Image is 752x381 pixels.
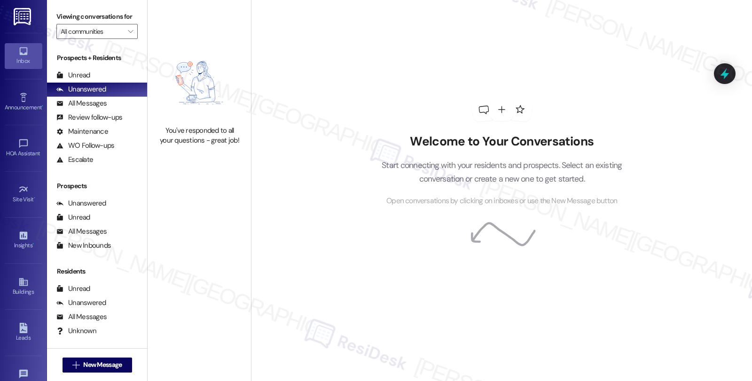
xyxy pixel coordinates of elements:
[5,136,42,161] a: HOA Assistant
[56,113,122,122] div: Review follow-ups
[5,228,42,253] a: Insights •
[368,159,636,185] p: Start connecting with your residents and prospects. Select an existing conversation or create a n...
[56,298,106,308] div: Unanswered
[368,134,636,149] h2: Welcome to Your Conversations
[158,126,241,146] div: You've responded to all your questions - great job!
[61,24,123,39] input: All communities
[386,195,617,207] span: Open conversations by clicking on inboxes or use the New Message button
[56,70,90,80] div: Unread
[56,227,107,236] div: All Messages
[14,8,33,25] img: ResiDesk Logo
[5,320,42,345] a: Leads
[83,360,122,370] span: New Message
[42,103,43,109] span: •
[32,241,34,247] span: •
[5,43,42,69] a: Inbox
[56,241,111,251] div: New Inbounds
[56,141,114,151] div: WO Follow-ups
[56,312,107,322] div: All Messages
[5,182,42,207] a: Site Visit •
[56,326,96,336] div: Unknown
[56,84,106,94] div: Unanswered
[56,198,106,208] div: Unanswered
[56,99,107,108] div: All Messages
[56,127,108,137] div: Maintenance
[128,28,133,35] i: 
[56,155,93,165] div: Escalate
[34,195,35,201] span: •
[56,9,138,24] label: Viewing conversations for
[56,213,90,222] div: Unread
[158,45,241,121] img: empty-state
[72,361,79,369] i: 
[63,358,132,373] button: New Message
[47,267,147,276] div: Residents
[47,181,147,191] div: Prospects
[5,274,42,299] a: Buildings
[56,284,90,294] div: Unread
[47,53,147,63] div: Prospects + Residents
